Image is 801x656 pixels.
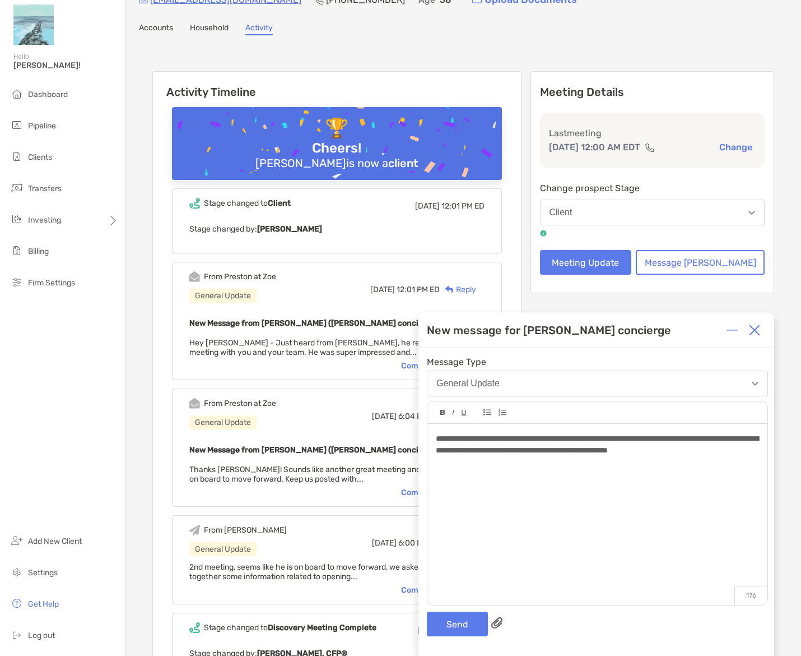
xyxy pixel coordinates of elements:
img: Editor control icon [452,410,454,415]
img: add_new_client icon [10,534,24,547]
div: From Preston at Zoe [204,272,276,281]
img: Event icon [189,622,200,633]
span: Clients [28,153,52,162]
div: Reply [440,284,476,295]
img: logout icon [10,628,24,641]
p: Change prospect Stage [540,181,765,195]
span: Investing [28,215,61,225]
img: Event icon [189,198,200,209]
img: investing icon [10,212,24,226]
div: Stage changed to [204,198,291,208]
span: Message Type [427,357,768,367]
span: 12:01 PM ED [397,285,440,294]
span: Billing [28,247,49,256]
span: Add New Client [28,537,82,546]
span: Dashboard [28,90,68,99]
span: Thanks [PERSON_NAME]! Sounds like another great meeting and love to hear he is on board to move f... [189,465,483,484]
span: Settings [28,568,58,578]
span: Transfers [28,184,62,193]
button: Client [540,200,765,225]
span: 6:00 PM ED [398,538,440,548]
a: Accounts [139,23,173,35]
img: Editor control icon [498,409,506,416]
img: paperclip attachments [491,617,502,629]
p: Last meeting [549,126,756,140]
img: communication type [645,143,655,152]
img: transfers icon [10,181,24,195]
img: dashboard icon [10,87,24,100]
span: 2nd meeting, seems like he is on board to move forward, we asked him to pull together some inform... [189,562,461,581]
img: Close [749,325,760,336]
div: Complete message [401,361,485,371]
div: Client [549,207,572,218]
button: General Update [427,371,768,396]
b: client [388,156,418,170]
button: Message [PERSON_NAME] [636,250,765,275]
span: Hey [PERSON_NAME] - Just heard from [PERSON_NAME], he really enjoyed meeting with you and your te... [189,338,463,357]
b: [PERSON_NAME] [257,224,322,234]
span: Get Help [28,599,59,609]
div: General Update [189,542,257,556]
a: Household [190,23,229,35]
div: Cheers! [308,140,366,156]
img: Open dropdown arrow [748,211,755,215]
img: Open dropdown arrow [752,382,758,386]
button: Meeting Update [540,250,632,275]
div: General Update [189,289,257,303]
img: Editor control icon [440,410,445,415]
div: Complete message [401,488,485,497]
div: Complete message [401,585,485,595]
span: [DATE] [415,201,440,211]
img: Confetti [172,107,502,204]
span: Log out [28,631,55,640]
div: From Preston at Zoe [204,399,276,408]
img: settings icon [10,565,24,579]
img: clients icon [10,150,24,163]
img: billing icon [10,244,24,257]
div: Stage changed to [204,623,376,632]
span: [DATE] [370,285,395,294]
div: New message for [PERSON_NAME] concierge [427,324,671,337]
span: 6:04 PM ED [398,412,440,421]
img: Editor control icon [461,410,467,416]
span: 12:01 PM ED [441,201,485,211]
div: General Update [436,378,500,389]
h6: Activity Timeline [153,72,521,99]
b: New Message from [PERSON_NAME] ([PERSON_NAME] concierge) [189,445,438,455]
a: Activity [245,23,273,35]
span: [DATE] [372,538,397,548]
img: firm-settings icon [10,275,24,289]
span: [PERSON_NAME]! [13,61,118,70]
b: Client [268,198,291,208]
img: pipeline icon [10,118,24,132]
img: Event icon [189,271,200,282]
img: Expand or collapse [727,325,738,336]
p: Stage changed by: [189,222,485,236]
button: Send [427,612,488,636]
span: [DATE] [372,412,397,421]
p: Meeting Details [540,85,765,99]
div: 🏆 [320,117,353,140]
img: Zoe Logo [13,4,54,45]
b: Discovery Meeting Complete [268,623,376,632]
p: [DATE] 12:00 AM EDT [549,140,640,154]
button: Change [716,141,756,153]
p: 176 [734,586,767,605]
img: get-help icon [10,597,24,610]
div: From [PERSON_NAME] [204,525,287,535]
img: tooltip [540,230,547,237]
img: Event icon [189,398,200,409]
img: Reply icon [445,286,454,293]
span: Pipeline [28,121,56,131]
span: [DATE] [417,626,442,635]
img: Event icon [189,525,200,535]
img: Editor control icon [483,409,491,415]
div: [PERSON_NAME] is now a [251,156,423,170]
b: New Message from [PERSON_NAME] ([PERSON_NAME] concierge) [189,318,438,328]
div: General Update [189,415,257,429]
span: Firm Settings [28,278,75,288]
